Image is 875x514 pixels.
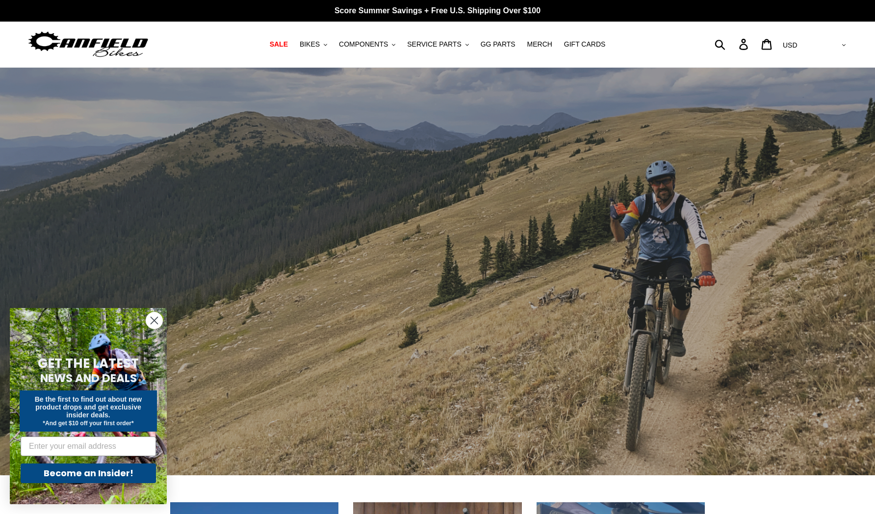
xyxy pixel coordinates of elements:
[476,38,520,51] a: GG PARTS
[38,355,139,372] span: GET THE LATEST
[21,463,156,483] button: Become an Insider!
[270,40,288,49] span: SALE
[559,38,611,51] a: GIFT CARDS
[720,33,745,55] input: Search
[146,312,163,329] button: Close dialog
[21,437,156,456] input: Enter your email address
[300,40,320,49] span: BIKES
[402,38,473,51] button: SERVICE PARTS
[43,420,133,427] span: *And get $10 off your first order*
[295,38,332,51] button: BIKES
[265,38,293,51] a: SALE
[522,38,557,51] a: MERCH
[527,40,552,49] span: MERCH
[564,40,606,49] span: GIFT CARDS
[40,370,137,386] span: NEWS AND DEALS
[334,38,400,51] button: COMPONENTS
[35,395,142,419] span: Be the first to find out about new product drops and get exclusive insider deals.
[407,40,461,49] span: SERVICE PARTS
[339,40,388,49] span: COMPONENTS
[27,29,150,60] img: Canfield Bikes
[481,40,515,49] span: GG PARTS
